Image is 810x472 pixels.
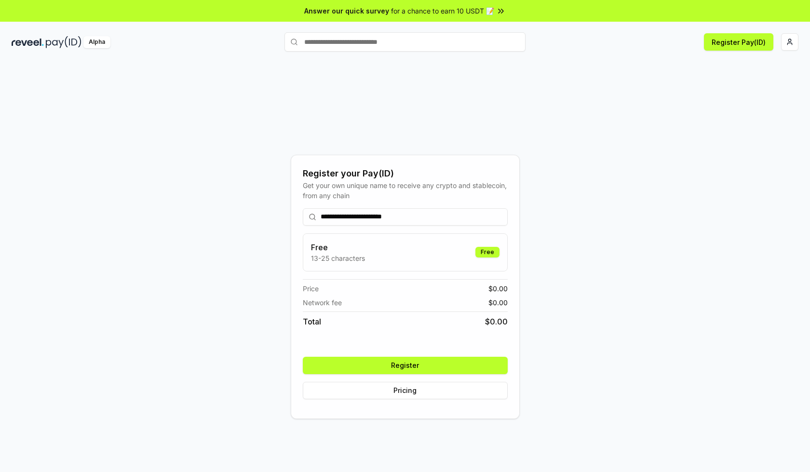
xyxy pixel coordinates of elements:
h3: Free [311,242,365,253]
div: Get your own unique name to receive any crypto and stablecoin, from any chain [303,180,508,201]
span: $ 0.00 [485,316,508,327]
button: Register Pay(ID) [704,33,773,51]
button: Register [303,357,508,374]
span: $ 0.00 [488,297,508,308]
img: pay_id [46,36,81,48]
div: Free [475,247,499,257]
span: Price [303,283,319,294]
span: Total [303,316,321,327]
div: Register your Pay(ID) [303,167,508,180]
button: Pricing [303,382,508,399]
p: 13-25 characters [311,253,365,263]
img: reveel_dark [12,36,44,48]
span: $ 0.00 [488,283,508,294]
span: Network fee [303,297,342,308]
span: Answer our quick survey [304,6,389,16]
div: Alpha [83,36,110,48]
span: for a chance to earn 10 USDT 📝 [391,6,494,16]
